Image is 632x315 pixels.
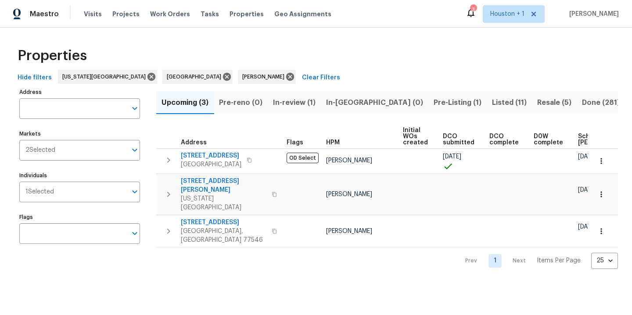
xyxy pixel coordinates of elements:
[14,70,55,86] button: Hide filters
[492,97,527,109] span: Listed (11)
[298,70,344,86] button: Clear Filters
[84,10,102,18] span: Visits
[457,253,618,269] nav: Pagination Navigation
[537,256,581,265] p: Items Per Page
[25,147,55,154] span: 2 Selected
[19,89,140,95] label: Address
[58,70,157,84] div: [US_STATE][GEOGRAPHIC_DATA]
[287,153,319,163] span: OD Select
[219,97,262,109] span: Pre-reno (0)
[181,160,241,169] span: [GEOGRAPHIC_DATA]
[578,133,628,146] span: Scheduled [PERSON_NAME]
[181,177,266,194] span: [STREET_ADDRESS][PERSON_NAME]
[19,131,140,136] label: Markets
[181,218,266,227] span: [STREET_ADDRESS]
[470,5,476,14] div: 3
[129,186,141,198] button: Open
[287,140,303,146] span: Flags
[181,194,266,212] span: [US_STATE][GEOGRAPHIC_DATA]
[167,72,225,81] span: [GEOGRAPHIC_DATA]
[129,227,141,240] button: Open
[238,70,296,84] div: [PERSON_NAME]
[326,140,340,146] span: HPM
[62,72,149,81] span: [US_STATE][GEOGRAPHIC_DATA]
[30,10,59,18] span: Maestro
[150,10,190,18] span: Work Orders
[181,151,241,160] span: [STREET_ADDRESS]
[162,70,233,84] div: [GEOGRAPHIC_DATA]
[403,127,428,146] span: Initial WOs created
[443,154,461,160] span: [DATE]
[326,97,423,109] span: In-[GEOGRAPHIC_DATA] (0)
[162,97,208,109] span: Upcoming (3)
[326,228,372,234] span: [PERSON_NAME]
[489,133,519,146] span: DCO complete
[201,11,219,17] span: Tasks
[181,140,207,146] span: Address
[443,133,474,146] span: DCO submitted
[488,254,502,268] a: Goto page 1
[25,188,54,196] span: 1 Selected
[230,10,264,18] span: Properties
[18,51,87,60] span: Properties
[326,191,372,197] span: [PERSON_NAME]
[534,133,563,146] span: D0W complete
[591,249,618,272] div: 25
[18,72,52,83] span: Hide filters
[112,10,140,18] span: Projects
[302,72,340,83] span: Clear Filters
[434,97,481,109] span: Pre-Listing (1)
[129,102,141,115] button: Open
[181,227,266,244] span: [GEOGRAPHIC_DATA], [GEOGRAPHIC_DATA] 77546
[578,224,596,230] span: [DATE]
[566,10,619,18] span: [PERSON_NAME]
[19,173,140,178] label: Individuals
[582,97,620,109] span: Done (281)
[19,215,140,220] label: Flags
[273,97,316,109] span: In-review (1)
[274,10,331,18] span: Geo Assignments
[490,10,524,18] span: Houston + 1
[578,187,596,193] span: [DATE]
[326,157,372,164] span: [PERSON_NAME]
[578,154,596,160] span: [DATE]
[242,72,288,81] span: [PERSON_NAME]
[537,97,571,109] span: Resale (5)
[129,144,141,156] button: Open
